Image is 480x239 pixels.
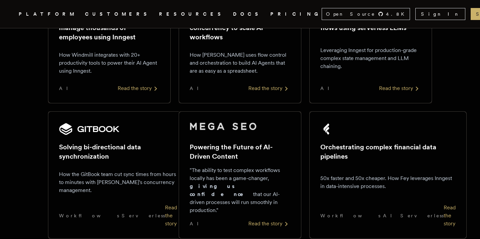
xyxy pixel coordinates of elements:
p: 50x faster and 50x cheaper. How Fey leverages Inngest in data-intensive processes. [320,174,456,190]
img: GitBook [59,122,120,136]
div: Read the story [248,220,290,228]
p: How Windmill integrates with 20+ productivity tools to power their AI Agent using Inngest. [59,51,160,75]
span: 4.8 K [386,11,408,17]
a: CUSTOMERS [85,10,151,18]
span: Serverless [400,212,444,219]
h2: Solving bi-directional data synchronization [59,142,177,161]
button: PLATFORM [19,10,77,18]
div: Read the story [248,84,290,92]
p: How [PERSON_NAME] uses flow control and orchestration to build AI Agents that are as easy as a sp... [190,51,290,75]
div: Read the story [444,204,456,228]
div: Read the story [118,84,160,92]
a: GitBook logoSolving bi-directional data synchronizationHow the GitBook team cut sync times from h... [48,111,171,239]
button: RESOURCES [159,10,225,18]
span: AI [190,220,204,227]
div: Read the story [165,204,177,228]
h2: Orchestrating complex financial data pipelines [320,142,456,161]
img: Fey [320,122,334,136]
span: AI [320,85,335,92]
a: PRICING [270,10,322,18]
p: Leveraging Inngest for production-grade complex state management and LLM chaining. [320,46,421,70]
span: AI [190,85,204,92]
span: Workflows [320,212,380,219]
p: "The ability to test complex workflows locally has been a game-changer, that our AI-driven proces... [190,166,290,214]
a: Mega SEO logoPowering the Future of AI-Driven Content"The ability to test complex workflows local... [179,111,301,239]
span: AI [383,212,398,219]
a: DOCS [233,10,262,18]
span: Open Source [326,11,375,17]
span: Serverless [122,212,165,219]
a: Fey logoOrchestrating complex financial data pipelines50x faster and 50x cheaper. How Fey leverag... [309,111,432,239]
h2: Powering the Future of AI-Driven Content [190,142,290,161]
strong: giving us confidence [190,183,253,197]
span: AI [59,85,74,92]
span: Workflows [59,212,119,219]
img: Mega SEO [190,122,256,130]
div: Read the story [379,84,421,92]
a: Sign In [415,8,465,20]
p: How the GitBook team cut sync times from hours to minutes with [PERSON_NAME]'s concurrency manage... [59,170,177,194]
